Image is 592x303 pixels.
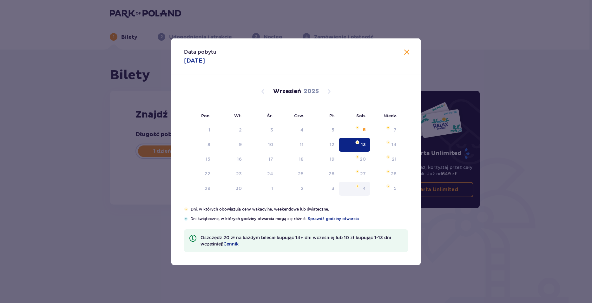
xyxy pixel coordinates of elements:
div: 1 [271,185,273,192]
td: Not available. poniedziałek, 1 września 2025 [184,123,215,137]
td: czwartek, 18 września 2025 [278,152,308,166]
small: Czw. [294,113,304,118]
div: 23 [236,171,242,177]
div: 29 [205,185,210,192]
td: wtorek, 16 września 2025 [215,152,246,166]
div: 24 [267,171,273,177]
div: 30 [236,185,242,192]
td: środa, 1 października 2025 [246,182,278,196]
small: Sob. [356,113,366,118]
td: sobota, 4 października 2025 [339,182,370,196]
div: 11 [300,141,304,148]
div: 25 [298,171,304,177]
td: środa, 24 września 2025 [246,167,278,181]
td: Not available. środa, 3 września 2025 [246,123,278,137]
td: wtorek, 30 września 2025 [215,182,246,196]
div: 2 [301,185,304,192]
div: 8 [207,141,210,148]
td: poniedziałek, 29 września 2025 [184,182,215,196]
td: sobota, 6 września 2025 [339,123,370,137]
td: czwartek, 25 września 2025 [278,167,308,181]
td: Not available. piątek, 5 września 2025 [308,123,339,137]
div: 1 [208,127,210,133]
div: 10 [268,141,273,148]
div: 3 [332,185,334,192]
small: Pt. [329,113,335,118]
div: 5 [332,127,334,133]
td: Not available. czwartek, 4 września 2025 [278,123,308,137]
div: 6 [363,127,366,133]
td: środa, 10 września 2025 [246,138,278,152]
div: 4 [363,185,366,192]
div: 19 [330,156,334,162]
td: niedziela, 21 września 2025 [370,152,401,166]
td: poniedziałek, 8 września 2025 [184,138,215,152]
div: 18 [299,156,304,162]
div: 17 [268,156,273,162]
div: 15 [206,156,210,162]
small: Pon. [201,113,211,118]
div: 12 [330,141,334,148]
div: 22 [205,171,210,177]
small: Niedz. [384,113,397,118]
td: poniedziałek, 22 września 2025 [184,167,215,181]
p: Wrzesień [273,88,301,95]
td: czwartek, 2 października 2025 [278,182,308,196]
div: 4 [300,127,304,133]
td: niedziela, 7 września 2025 [370,123,401,137]
td: piątek, 26 września 2025 [308,167,339,181]
td: wtorek, 9 września 2025 [215,138,246,152]
div: 16 [237,156,242,162]
div: Calendar [171,75,421,206]
td: czwartek, 11 września 2025 [278,138,308,152]
small: Wt. [234,113,242,118]
td: piątek, 12 września 2025 [308,138,339,152]
td: Not available. wtorek, 2 września 2025 [215,123,246,137]
div: 20 [360,156,366,162]
div: 2 [239,127,242,133]
td: poniedziałek, 15 września 2025 [184,152,215,166]
td: piątek, 19 września 2025 [308,152,339,166]
td: sobota, 20 września 2025 [339,152,370,166]
div: 13 [361,141,366,148]
td: niedziela, 28 września 2025 [370,167,401,181]
td: sobota, 27 września 2025 [339,167,370,181]
td: piątek, 3 października 2025 [308,182,339,196]
td: wtorek, 23 września 2025 [215,167,246,181]
div: 9 [239,141,242,148]
td: niedziela, 14 września 2025 [370,138,401,152]
div: 3 [270,127,273,133]
div: 27 [360,171,366,177]
td: niedziela, 5 października 2025 [370,182,401,196]
div: 26 [329,171,334,177]
small: Śr. [267,113,273,118]
td: Selected. sobota, 13 września 2025 [339,138,370,152]
p: 2025 [304,88,319,95]
td: środa, 17 września 2025 [246,152,278,166]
